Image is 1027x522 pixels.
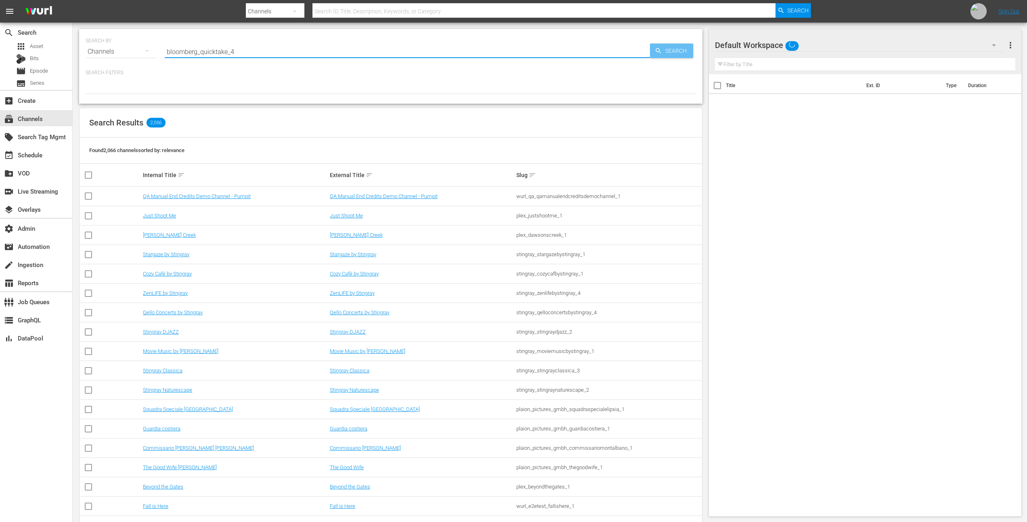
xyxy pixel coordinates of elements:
button: Search [650,44,693,58]
a: Stingray Classica [143,367,182,374]
span: Schedule [4,150,14,160]
div: wurl_qa_qamanualendcreditsdemochannel_1 [516,193,701,199]
span: VOD [4,169,14,178]
div: stingray_qelloconcertsbystingray_4 [516,309,701,315]
a: ZenLIFE by Stingray [143,290,188,296]
a: Squadra Speciale [GEOGRAPHIC_DATA] [330,406,420,412]
span: Search Tag Mgmt [4,132,14,142]
span: Job Queues [4,297,14,307]
div: plaion_pictures_gmbh_squadraspecialelipsia_1 [516,406,701,412]
a: Stingray Naturescape [143,387,192,393]
span: Search [4,28,14,38]
span: menu [5,6,15,16]
p: Search Filters: [86,69,696,76]
span: sort [178,171,185,179]
div: plex_beyondthegates_1 [516,484,701,490]
div: Slug [516,170,701,180]
div: stingray_moviemusicbystingray_1 [516,348,701,354]
span: Asset [30,42,43,50]
div: plex_justshootme_1 [516,213,701,219]
div: plaion_pictures_gmbh_commissariomontalbano_1 [516,445,701,451]
span: GraphQL [4,315,14,325]
div: stingray_stingrayclassica_3 [516,367,701,374]
a: QA Manual End Credits Demo Channel - Pumpit [330,193,438,199]
a: ZenLIFE by Stingray [330,290,375,296]
span: more_vert [1006,40,1015,50]
span: Episode [16,66,26,76]
a: QA Manual End Credits Demo Channel - Pumpit [143,193,251,199]
div: Bits [16,54,26,64]
div: plaion_pictures_gmbh_guardiacostiera_1 [516,426,701,432]
button: Search [775,3,811,18]
span: Reports [4,278,14,288]
span: Create [4,96,14,106]
a: The Good Wife [PERSON_NAME] [143,464,217,470]
a: Guardia costiera [330,426,367,432]
div: stingray_stingraynaturescape_2 [516,387,701,393]
img: ans4CAIJ8jUAAAAAAAAAAAAAAAAAAAAAAAAgQb4GAAAAAAAAAAAAAAAAAAAAAAAAJMjXAAAAAAAAAAAAAAAAAAAAAAAAgAT5G... [19,2,58,21]
a: [PERSON_NAME] Creek [330,232,383,238]
div: stingray_zenlifebystingray_4 [516,290,701,296]
span: Ingestion [4,260,14,270]
span: Found 2,066 channels sorted by: relevance [89,147,184,153]
a: Beyond the Gates [143,484,183,490]
a: Cozy Café by Stingray [143,271,192,277]
a: Squadra Speciale [GEOGRAPHIC_DATA] [143,406,233,412]
div: Default Workspace [715,34,1004,56]
a: Cozy Café by Stingray [330,271,379,277]
a: Stingray DJAZZ [143,329,179,335]
span: Search [787,3,809,18]
span: Series [30,79,44,87]
a: Beyond the Gates [330,484,370,490]
a: Stingray Classica [330,367,369,374]
span: Search [662,44,693,58]
a: Fall is Here [143,503,168,509]
a: Stargaze by Stingray [330,251,376,257]
span: Automation [4,242,14,252]
a: Stargaze by Stingray [143,251,189,257]
span: Series [16,79,26,88]
span: Search Results [89,118,143,127]
a: Qello Concerts by Stingray [330,309,390,315]
th: Type [941,74,963,97]
div: stingray_stargazebystingray_1 [516,251,701,257]
div: stingray_stingraydjazz_2 [516,329,701,335]
a: Stingray DJAZZ [330,329,366,335]
span: Channels [4,114,14,124]
a: Qello Concerts by Stingray [143,309,203,315]
th: Ext. ID [861,74,941,97]
span: Asset [16,42,26,51]
a: Fall is Here [330,503,355,509]
span: Episode [30,67,48,75]
a: Commissario [PERSON_NAME] [330,445,401,451]
div: plaion_pictures_gmbh_thegoodwife_1 [516,464,701,470]
a: Movie Music by [PERSON_NAME] [143,348,218,354]
a: Stingray Naturescape [330,387,379,393]
a: Just Shoot Me [143,213,176,219]
th: Duration [963,74,1012,97]
span: sort [366,171,373,179]
div: wurl_e2etest_fallishere_1 [516,503,701,509]
div: stingray_cozycafbystingray_1 [516,271,701,277]
div: Internal Title [143,170,327,180]
a: Movie Music by [PERSON_NAME] [330,348,405,354]
a: Sign Out [998,8,1019,15]
span: 2,066 [147,118,166,127]
a: Guardia costiera [143,426,180,432]
span: Bits [30,54,39,63]
button: more_vert [1006,35,1015,55]
img: url [970,3,987,19]
div: Channels [86,40,157,63]
a: The Good Wife [330,464,364,470]
span: sort [529,171,536,179]
span: DataPool [4,334,14,343]
a: Commissario [PERSON_NAME] [PERSON_NAME] [143,445,254,451]
a: Just Shoot Me [330,213,363,219]
span: Overlays [4,205,14,215]
span: Live Streaming [4,187,14,196]
span: Admin [4,224,14,234]
div: External Title [330,170,514,180]
th: Title [726,74,861,97]
div: plex_dawsonscreek_1 [516,232,701,238]
a: [PERSON_NAME] Creek [143,232,196,238]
